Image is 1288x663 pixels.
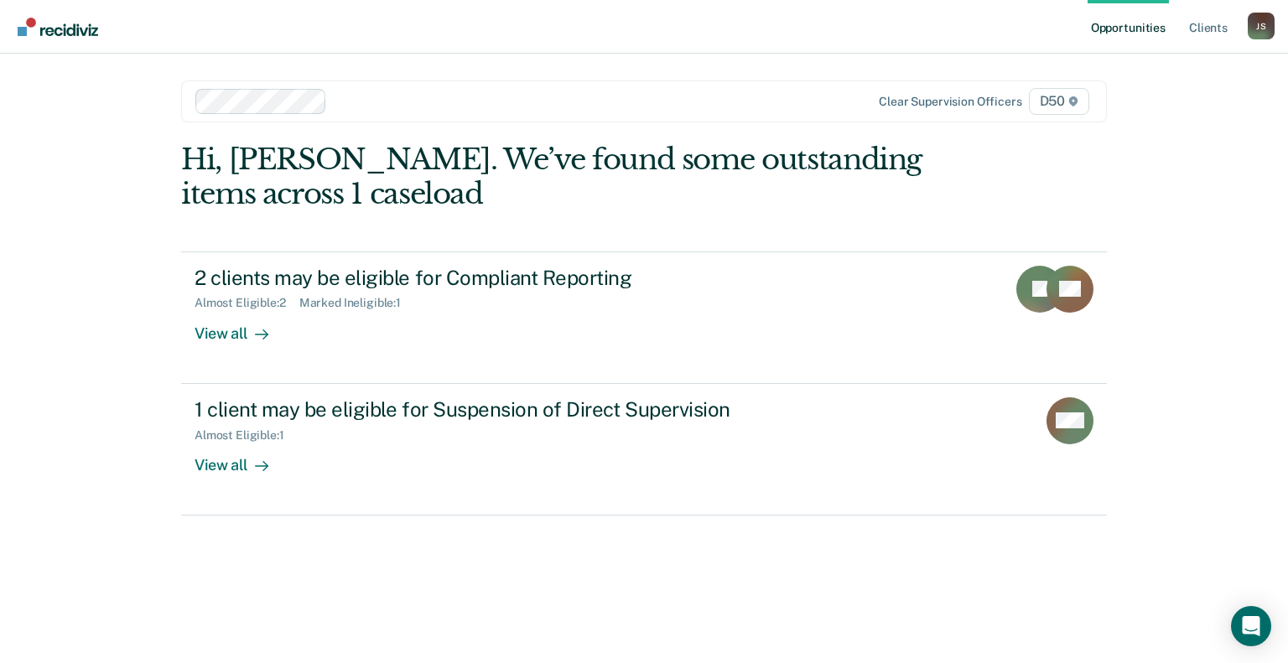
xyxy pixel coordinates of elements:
[1231,606,1271,646] div: Open Intercom Messenger
[1248,13,1275,39] button: Profile dropdown button
[195,442,288,474] div: View all
[195,397,783,422] div: 1 client may be eligible for Suspension of Direct Supervision
[18,18,98,36] img: Recidiviz
[195,296,299,310] div: Almost Eligible : 2
[195,266,783,290] div: 2 clients may be eligible for Compliant Reporting
[181,384,1107,515] a: 1 client may be eligible for Suspension of Direct SupervisionAlmost Eligible:1View all
[1029,88,1089,115] span: D50
[879,95,1021,109] div: Clear supervision officers
[195,310,288,343] div: View all
[181,251,1107,384] a: 2 clients may be eligible for Compliant ReportingAlmost Eligible:2Marked Ineligible:1View all
[299,296,414,310] div: Marked Ineligible : 1
[1248,13,1275,39] div: J S
[195,428,298,443] div: Almost Eligible : 1
[181,142,922,211] div: Hi, [PERSON_NAME]. We’ve found some outstanding items across 1 caseload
